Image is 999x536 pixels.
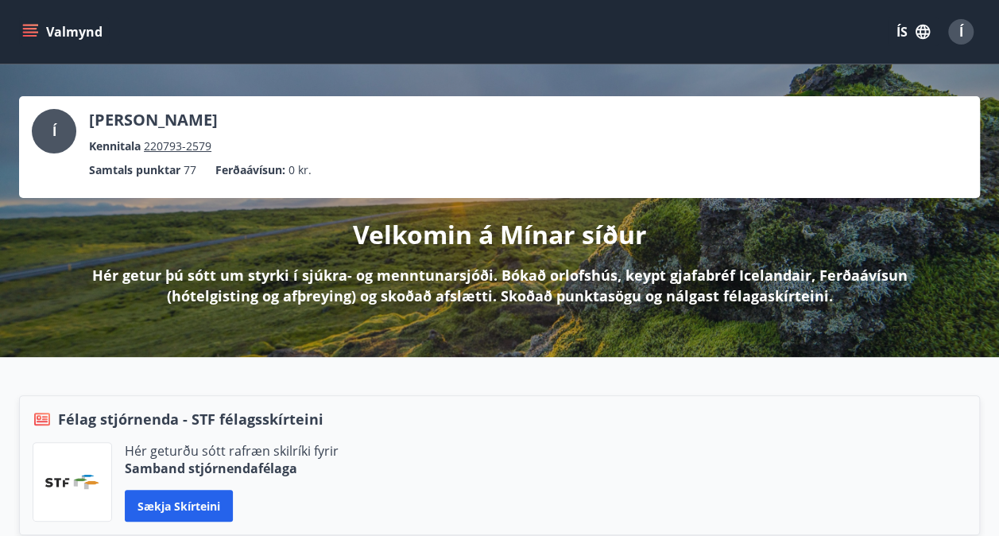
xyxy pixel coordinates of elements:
p: Ferðaávísun : [215,161,285,179]
p: Velkomin á Mínar síður [353,217,647,252]
p: Hér geturðu sótt rafræn skilríki fyrir [125,442,339,460]
span: Í [52,122,56,140]
p: Kennitala [89,138,141,155]
span: 0 kr. [288,161,312,179]
span: Í [959,23,963,41]
img: vjCaq2fThgY3EUYqSgpjEiBg6WP39ov69hlhuPVN.png [45,475,99,489]
span: Félag stjórnenda - STF félagsskírteini [58,409,323,429]
p: Samtals punktar [89,161,180,179]
button: menu [19,17,109,46]
p: [PERSON_NAME] [89,109,218,131]
tcxspan: Call 220793-2579 via 3CX [144,138,211,153]
p: Hér getur þú sótt um styrki í sjúkra- og menntunarsjóði. Bókað orlofshús, keypt gjafabréf Iceland... [45,265,954,306]
span: 77 [184,161,196,179]
button: Í [942,13,980,51]
button: ÍS [888,17,939,46]
p: Samband stjórnendafélaga [125,460,339,477]
button: Sækja skírteini [125,490,233,522]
